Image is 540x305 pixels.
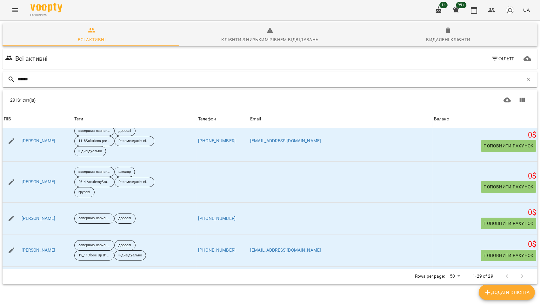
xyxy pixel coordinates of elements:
p: 11_8Solutions pre-int reported speech [78,139,110,144]
button: Поповнити рахунок [481,250,536,261]
p: завершив навчання [78,216,110,221]
div: Sort [4,115,11,123]
div: завершив навчання [74,213,114,224]
p: дорослі [118,243,131,248]
p: індивідуально [118,253,142,258]
h6: Всі активні [15,54,48,64]
div: ПІБ [4,115,11,123]
p: Рекомендація від друзів знайомих тощо [118,180,150,185]
div: завершив навчання [74,240,114,250]
div: 50 [447,272,463,281]
div: дорослі [114,240,136,250]
span: Поповнити рахунок [483,183,534,191]
a: [PHONE_NUMBER] [198,247,236,253]
div: школяр [114,167,135,177]
a: [PERSON_NAME] [22,247,56,254]
button: Фільтр [489,53,517,64]
span: 14 [439,2,448,8]
button: UA [521,4,532,16]
span: Фільтр [491,55,515,63]
div: Рекомендація від друзів знайомих тощо [114,177,154,187]
button: Поповнити рахунок [481,181,536,193]
p: завершив навчання [78,169,110,175]
div: індивідуально [74,146,106,156]
div: Sort [434,115,449,123]
p: дорослі [118,128,131,134]
a: [PERSON_NAME] [22,138,56,144]
span: Баланс [434,115,536,123]
button: Поповнити рахунок [481,218,536,229]
div: Теги [74,115,196,123]
button: Додати клієнта [479,285,535,300]
img: Voopty Logo [30,3,62,12]
h5: 0 $ [434,208,536,218]
div: 29 Клієнт(ів) [10,97,268,103]
div: завершив навчання [74,126,114,136]
button: Завантажити CSV [500,92,515,108]
span: 99+ [456,2,467,8]
div: групові [74,187,95,197]
span: Email [250,115,431,123]
p: завершив навчання [78,243,110,248]
div: 26_4 AcademyStars2 Places Pr S [74,177,114,187]
p: дорослі [118,216,131,221]
div: 11_8Solutions pre-int reported speech [74,136,114,146]
a: [PERSON_NAME] [22,179,56,185]
p: завершив навчання [78,128,110,134]
div: Sort [198,115,216,123]
p: групові [78,190,90,195]
span: Поповнити рахунок [483,142,534,150]
button: Поповнити рахунок [481,140,536,152]
div: Клієнти з низьким рівнем відвідувань [221,36,318,44]
p: Рекомендація від друзів знайомих тощо [118,139,150,144]
div: Баланс [434,115,449,123]
p: 26_4 AcademyStars2 Places Pr S [78,180,110,185]
button: Menu [8,3,23,18]
div: Sort [250,115,261,123]
p: школяр [118,169,131,175]
span: Поповнити рахунок [483,220,534,227]
button: Показати колонки [515,92,530,108]
div: Видалені клієнти [426,36,470,44]
span: Телефон [198,115,248,123]
p: Rows per page: [415,273,445,280]
p: 19_11Close Up B1+ Relative Clauses [78,253,110,258]
div: Телефон [198,115,216,123]
span: Додати клієнта [484,288,530,296]
h5: 0 $ [434,130,536,140]
div: дорослі [114,126,136,136]
p: 1-29 of 29 [473,273,493,280]
img: avatar_s.png [505,6,514,15]
div: Всі активні [78,36,106,44]
div: дорослі [114,213,136,224]
div: Table Toolbar [3,90,537,110]
a: [PHONE_NUMBER] [198,216,236,221]
div: Рекомендація від друзів знайомих тощо [114,136,154,146]
a: [EMAIL_ADDRESS][DOMAIN_NAME] [250,247,321,253]
span: For Business [30,13,62,17]
div: завершив навчання [74,167,114,177]
h5: 0 $ [434,171,536,181]
div: Email [250,115,261,123]
a: [PERSON_NAME] [22,215,56,222]
span: ПІБ [4,115,72,123]
span: UA [523,7,530,13]
p: індивідуально [78,149,102,154]
span: Поповнити рахунок [483,252,534,259]
a: [EMAIL_ADDRESS][DOMAIN_NAME] [250,138,321,143]
h5: 0 $ [434,240,536,249]
div: індивідуально [114,250,146,261]
a: [PHONE_NUMBER] [198,138,236,143]
div: 19_11Close Up B1+ Relative Clauses [74,250,114,261]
